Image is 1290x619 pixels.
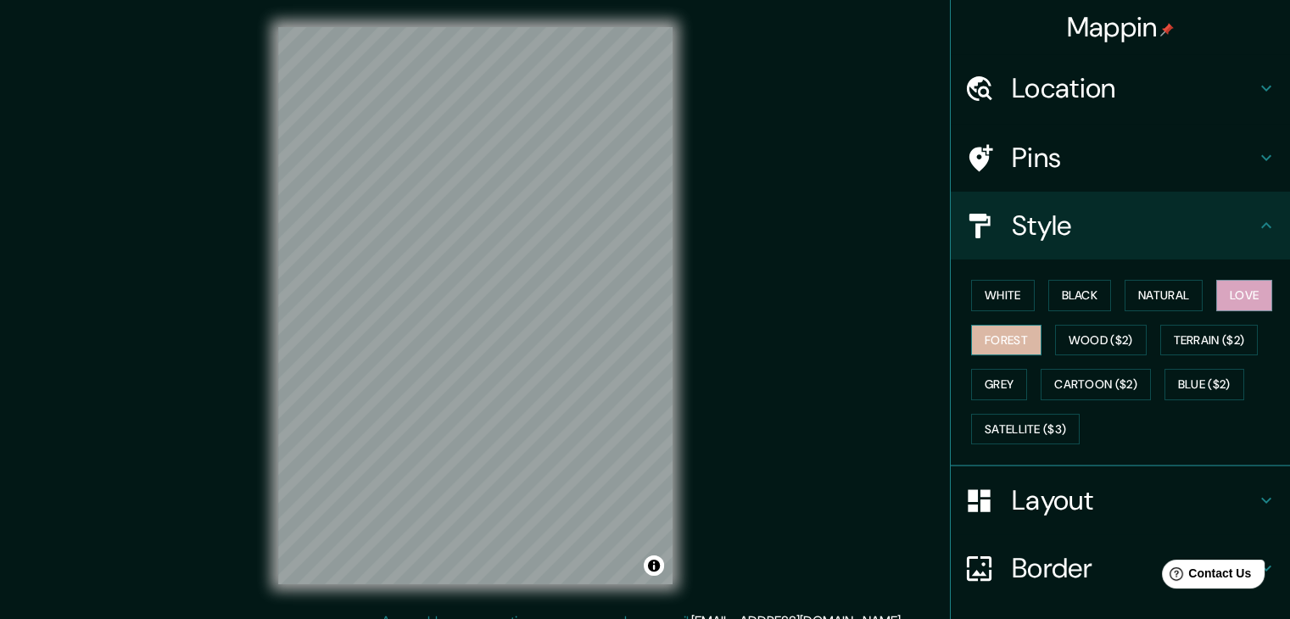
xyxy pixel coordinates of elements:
[971,414,1080,445] button: Satellite ($3)
[1125,280,1203,311] button: Natural
[1160,325,1259,356] button: Terrain ($2)
[1048,280,1112,311] button: Black
[278,27,673,584] canvas: Map
[1012,551,1256,585] h4: Border
[951,534,1290,602] div: Border
[971,280,1035,311] button: White
[951,124,1290,192] div: Pins
[1164,369,1244,400] button: Blue ($2)
[951,54,1290,122] div: Location
[644,555,664,576] button: Toggle attribution
[1067,10,1175,44] h4: Mappin
[1216,280,1272,311] button: Love
[971,369,1027,400] button: Grey
[1012,141,1256,175] h4: Pins
[1012,71,1256,105] h4: Location
[1055,325,1147,356] button: Wood ($2)
[1012,483,1256,517] h4: Layout
[1139,553,1271,600] iframe: Help widget launcher
[1012,209,1256,243] h4: Style
[951,192,1290,259] div: Style
[951,466,1290,534] div: Layout
[1160,23,1174,36] img: pin-icon.png
[1041,369,1151,400] button: Cartoon ($2)
[971,325,1041,356] button: Forest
